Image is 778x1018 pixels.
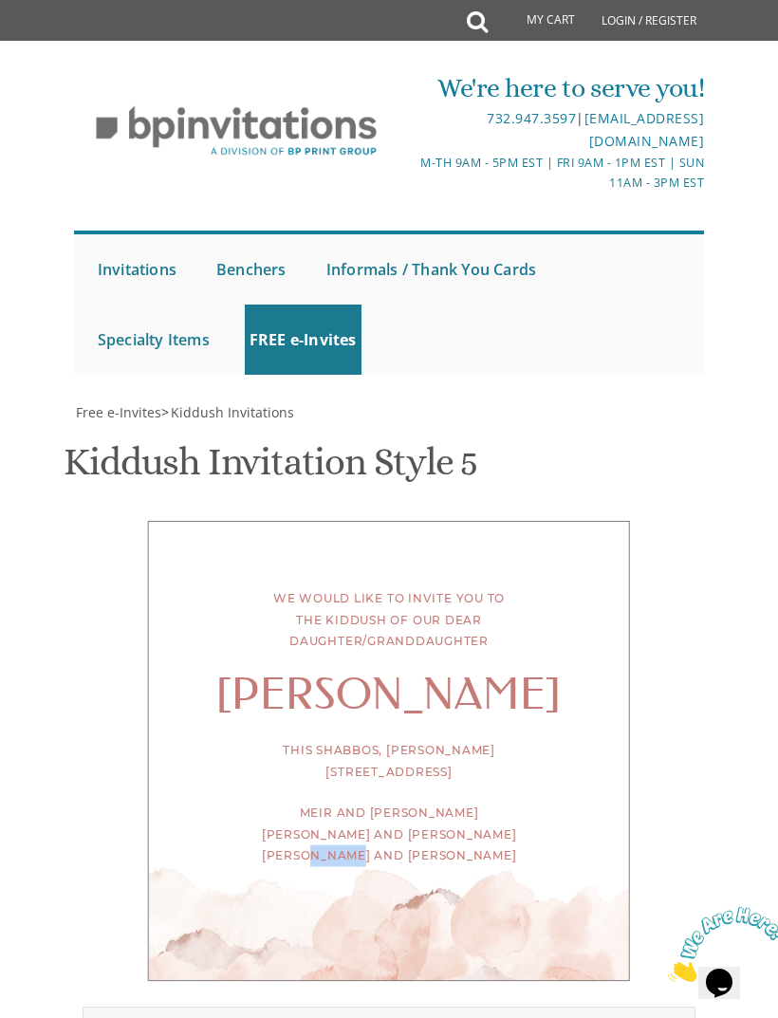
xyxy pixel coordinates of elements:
[660,899,778,990] iframe: chat widget
[74,92,399,171] img: BP Invitation Loft
[187,803,591,867] div: Meir and [PERSON_NAME] [PERSON_NAME] and [PERSON_NAME] [PERSON_NAME] and [PERSON_NAME]
[187,686,591,708] div: [PERSON_NAME]
[169,403,294,421] a: Kiddush Invitations
[390,153,704,194] div: M-Th 9am - 5pm EST | Fri 9am - 1pm EST | Sun 11am - 3pm EST
[74,403,161,421] a: Free e-Invites
[245,305,361,375] a: FREE e-Invites
[8,8,125,83] img: Chat attention grabber
[390,107,704,153] div: |
[93,234,181,305] a: Invitations
[171,403,294,421] span: Kiddush Invitations
[64,441,477,497] h1: Kiddush Invitation Style 5
[487,109,576,127] a: 732.947.3597
[390,69,704,107] div: We're here to serve you!
[187,588,591,653] div: We would like to invite you to the kiddush of our dear daughter/granddaughter
[76,403,161,421] span: Free e-Invites
[212,234,291,305] a: Benchers
[93,305,214,375] a: Specialty Items
[322,234,541,305] a: Informals / Thank You Cards
[161,403,294,421] span: >
[187,740,591,783] div: This Shabbos, [PERSON_NAME] [STREET_ADDRESS]
[584,109,705,150] a: [EMAIL_ADDRESS][DOMAIN_NAME]
[486,2,588,40] a: My Cart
